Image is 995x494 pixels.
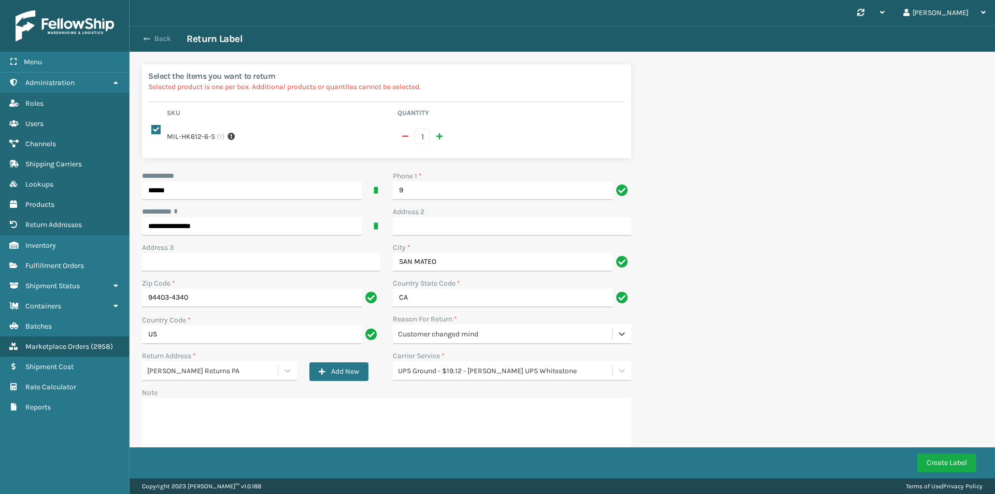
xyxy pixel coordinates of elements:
[25,160,82,168] span: Shipping Carriers
[142,315,191,326] label: Country Code
[25,241,56,250] span: Inventory
[139,34,187,44] button: Back
[398,365,613,376] div: UPS Ground - $19.12 - [PERSON_NAME] UPS Whitestone
[25,200,54,209] span: Products
[25,180,53,189] span: Lookups
[25,78,75,87] span: Administration
[25,302,61,310] span: Containers
[394,108,625,121] th: Quantity
[25,139,56,148] span: Channels
[91,342,113,351] span: ( 2958 )
[943,483,983,490] a: Privacy Policy
[142,388,158,397] label: Note
[393,242,410,253] label: City
[25,261,84,270] span: Fulfillment Orders
[25,342,89,351] span: Marketplace Orders
[142,478,261,494] p: Copyright 2023 [PERSON_NAME]™ v 1.0.188
[25,99,44,108] span: Roles
[24,58,42,66] span: Menu
[142,242,174,253] label: Address 3
[393,314,457,324] label: Reason For Return
[147,365,279,376] div: [PERSON_NAME] Returns PA
[16,10,114,41] img: logo
[906,483,942,490] a: Terms of Use
[25,383,76,391] span: Rate Calculator
[25,322,52,331] span: Batches
[917,454,976,472] button: Create Label
[25,362,74,371] span: Shipment Cost
[187,33,243,45] h3: Return Label
[142,278,175,289] label: Zip Code
[148,70,625,81] h2: Select the items you want to return
[25,403,51,412] span: Reports
[217,131,224,142] span: ( 1 )
[148,81,625,92] p: Selected product is one per box. Additional products or quantites cannot be selected.
[393,206,424,217] label: Address 2
[25,281,80,290] span: Shipment Status
[398,329,613,340] div: Customer changed mind
[393,171,422,181] label: Phone 1
[25,119,44,128] span: Users
[25,220,82,229] span: Return Addresses
[309,362,368,381] button: Add New
[164,108,394,121] th: Sku
[906,478,983,494] div: |
[393,278,460,289] label: Country State Code
[142,350,196,361] label: Return Address
[167,131,215,142] label: MIL-HK612-6-S
[393,350,445,361] label: Carrier Service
